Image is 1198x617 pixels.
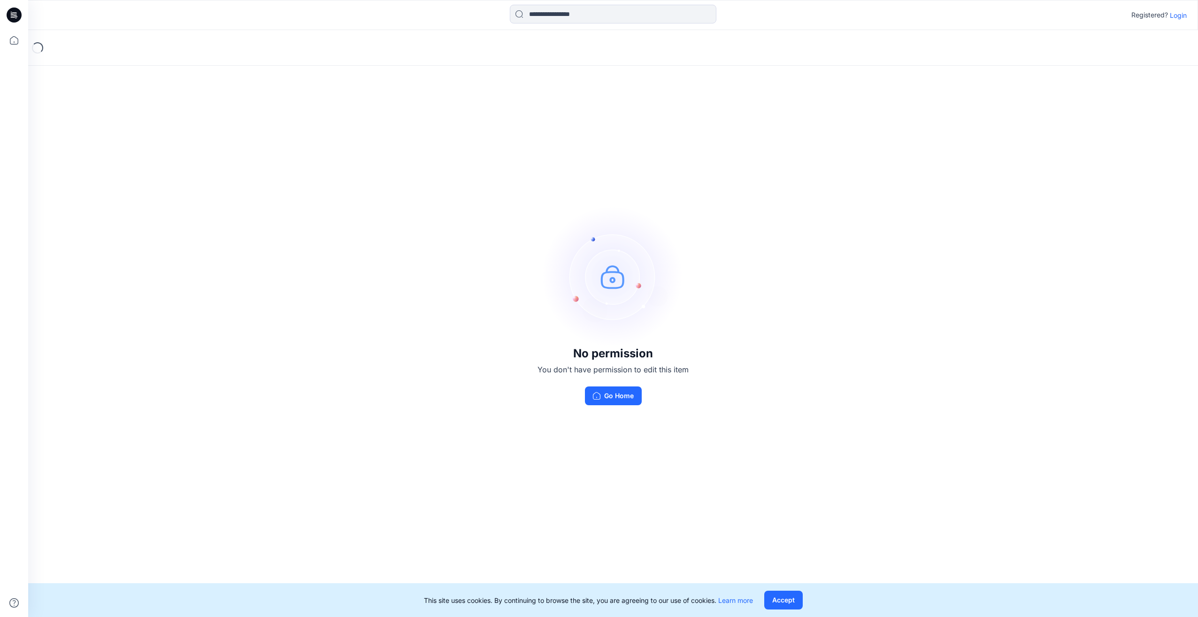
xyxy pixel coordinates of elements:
[538,347,689,360] h3: No permission
[764,591,803,609] button: Accept
[718,596,753,604] a: Learn more
[585,386,642,405] button: Go Home
[543,206,683,347] img: no-perm.svg
[1131,9,1168,21] p: Registered?
[424,595,753,605] p: This site uses cookies. By continuing to browse the site, you are agreeing to our use of cookies.
[1170,10,1187,20] p: Login
[538,364,689,375] p: You don't have permission to edit this item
